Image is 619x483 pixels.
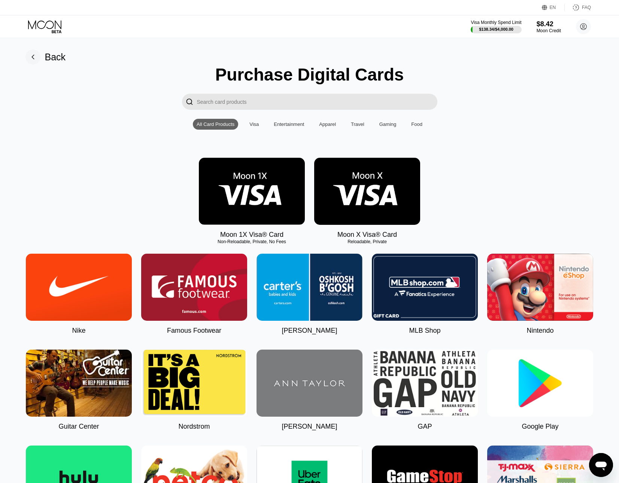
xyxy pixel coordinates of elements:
[409,327,440,335] div: MLB Shop
[582,5,591,10] div: FAQ
[197,94,437,110] input: Search card products
[246,119,263,130] div: Visa
[282,327,337,335] div: [PERSON_NAME]
[167,327,221,335] div: Famous Footwear
[249,121,259,127] div: Visa
[411,121,422,127] div: Food
[45,52,66,63] div: Back
[337,231,397,239] div: Moon X Visa® Card
[418,423,432,431] div: GAP
[182,94,197,110] div: 
[589,453,613,477] iframe: Nút để khởi chạy cửa sổ nhắn tin
[542,4,565,11] div: EN
[537,28,561,33] div: Moon Credit
[479,27,513,31] div: $138.34 / $4,000.00
[565,4,591,11] div: FAQ
[376,119,400,130] div: Gaming
[270,119,308,130] div: Entertainment
[215,64,404,85] div: Purchase Digital Cards
[274,121,304,127] div: Entertainment
[314,239,420,244] div: Reloadable, Private
[319,121,336,127] div: Apparel
[315,119,340,130] div: Apparel
[220,231,283,239] div: Moon 1X Visa® Card
[471,20,521,33] div: Visa Monthly Spend Limit$138.34/$4,000.00
[471,20,521,25] div: Visa Monthly Spend Limit
[178,423,210,431] div: Nordstrom
[199,239,305,244] div: Non-Reloadable, Private, No Fees
[72,327,85,335] div: Nike
[522,423,558,431] div: Google Play
[282,423,337,431] div: [PERSON_NAME]
[58,423,99,431] div: Guitar Center
[379,121,397,127] div: Gaming
[25,49,66,64] div: Back
[537,20,561,33] div: $8.42Moon Credit
[527,327,553,335] div: Nintendo
[347,119,368,130] div: Travel
[550,5,556,10] div: EN
[537,20,561,28] div: $8.42
[197,121,234,127] div: All Card Products
[186,97,193,106] div: 
[193,119,238,130] div: All Card Products
[351,121,364,127] div: Travel
[407,119,426,130] div: Food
